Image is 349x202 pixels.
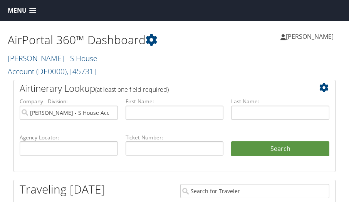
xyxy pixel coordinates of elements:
a: [PERSON_NAME] [280,25,341,48]
button: Search [231,141,329,157]
a: Menu [4,4,40,17]
span: , [ 45731 ] [67,66,96,76]
span: ( DE0000 ) [36,66,67,76]
h2: Airtinerary Lookup [20,82,303,95]
h1: Traveling [DATE] [20,181,105,197]
a: [PERSON_NAME] - S House Account [8,53,97,76]
label: Ticket Number: [126,134,224,141]
input: Search for Traveler [180,184,329,198]
label: Company - Division: [20,98,118,105]
label: First Name: [126,98,224,105]
span: (at least one field required) [95,85,169,94]
h1: AirPortal 360™ Dashboard [8,32,174,48]
span: Menu [8,7,27,14]
label: Agency Locator: [20,134,118,141]
span: [PERSON_NAME] [286,32,334,41]
label: Last Name: [231,98,329,105]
